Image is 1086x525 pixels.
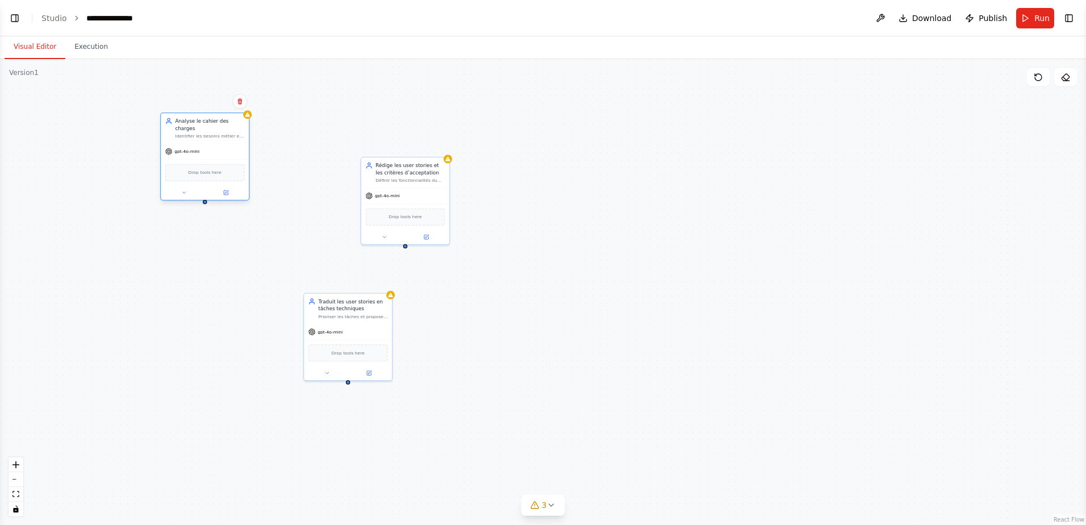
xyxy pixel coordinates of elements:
button: Visual Editor [5,35,65,59]
span: gpt-4o-mini [174,149,199,155]
button: fit view [9,487,23,502]
button: Delete node [232,94,247,109]
div: Prioriser les tâches et proposer une architecture technique [318,314,387,319]
nav: breadcrumb [41,13,143,24]
div: Traduit les user stories en tâches techniques [318,298,387,312]
button: Open in side panel [349,369,389,377]
a: Studio [41,14,67,23]
span: Drop tools here [389,214,421,221]
button: zoom out [9,472,23,487]
button: Open in side panel [206,189,246,197]
div: Identifier les besoins métier et les pages clés du site [175,133,244,139]
span: Run [1034,13,1050,24]
span: Download [912,13,952,24]
span: Drop tools here [189,169,222,176]
button: zoom in [9,457,23,472]
button: Run [1016,8,1054,28]
span: gpt-4o-mini [318,329,342,335]
button: Download [894,8,956,28]
button: Execution [65,35,117,59]
button: Publish [960,8,1012,28]
span: Publish [979,13,1007,24]
span: 3 [542,499,547,511]
span: Drop tools here [332,349,365,357]
div: Analyse le cahier des chargesIdentifier les besoins métier et les pages clés du sitegpt-4o-miniDr... [160,114,249,202]
button: Show right sidebar [1061,10,1077,26]
span: gpt-4o-mini [375,193,400,199]
a: React Flow attribution [1054,516,1084,523]
div: Analyse le cahier des charges [175,118,244,132]
button: Show left sidebar [7,10,23,26]
div: Rédige les user stories et les critères d’acceptation [375,162,445,176]
button: toggle interactivity [9,502,23,516]
div: Définir les fonctionnalités du site selon les besoins [375,178,445,184]
button: 3 [521,495,565,516]
button: Open in side panel [406,233,446,241]
div: Traduit les user stories en tâches techniquesPrioriser les tâches et proposer une architecture te... [303,293,392,381]
div: Rédige les user stories et les critères d’acceptationDéfinir les fonctionnalités du site selon le... [361,157,450,245]
div: React Flow controls [9,457,23,516]
div: Version 1 [9,68,39,77]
